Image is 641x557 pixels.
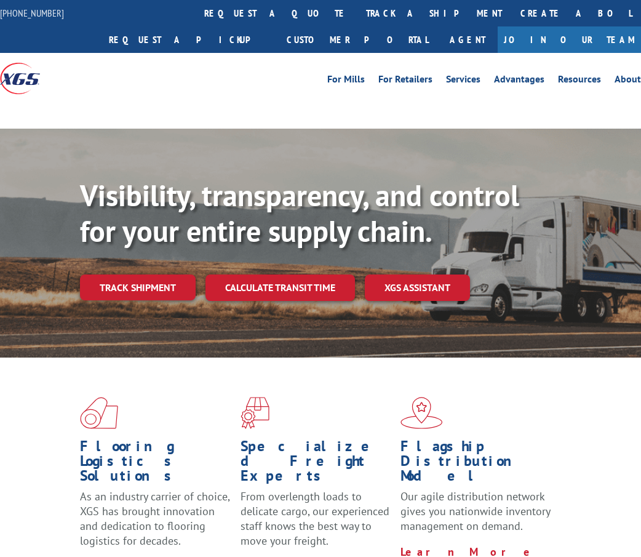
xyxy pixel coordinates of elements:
a: About [615,74,641,88]
a: Join Our Team [498,26,641,53]
a: XGS ASSISTANT [365,274,470,301]
a: For Retailers [378,74,432,88]
span: As an industry carrier of choice, XGS has brought innovation and dedication to flooring logistics... [80,489,229,547]
a: Track shipment [80,274,196,300]
a: Calculate transit time [205,274,355,301]
a: Services [446,74,480,88]
h1: Flooring Logistics Solutions [80,439,231,489]
a: Request a pickup [100,26,277,53]
a: Customer Portal [277,26,437,53]
img: xgs-icon-focused-on-flooring-red [241,397,269,429]
h1: Flagship Distribution Model [400,439,552,489]
span: Our agile distribution network gives you nationwide inventory management on demand. [400,489,550,533]
a: Advantages [494,74,544,88]
a: For Mills [327,74,365,88]
a: Agent [437,26,498,53]
img: xgs-icon-total-supply-chain-intelligence-red [80,397,118,429]
h1: Specialized Freight Experts [241,439,392,489]
b: Visibility, transparency, and control for your entire supply chain. [80,176,519,250]
a: Resources [558,74,601,88]
img: xgs-icon-flagship-distribution-model-red [400,397,443,429]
